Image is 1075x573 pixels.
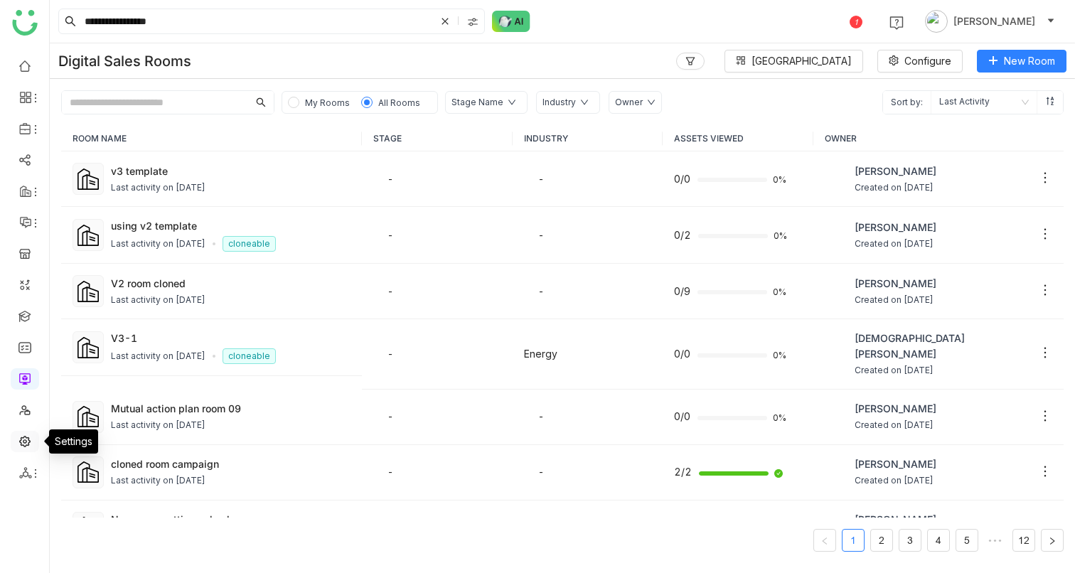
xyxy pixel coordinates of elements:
span: - [387,285,393,297]
div: Last activity on [DATE] [111,350,205,363]
img: 684a9aedde261c4b36a3ced9 [825,405,847,428]
span: 0% [773,176,790,184]
span: 0% [774,232,791,240]
a: 1 [843,530,864,551]
img: ask-buddy-normal.svg [492,11,530,32]
div: Settings [49,429,98,454]
a: 12 [1013,530,1034,551]
span: [PERSON_NAME] [953,14,1035,29]
div: V2 room cloned [111,276,351,291]
span: Sort by: [883,91,931,114]
span: Configure [904,53,951,69]
span: [GEOGRAPHIC_DATA] [752,53,852,69]
div: New room settings check [111,512,351,527]
img: 684a9b22de261c4b36a3d00f [825,461,847,483]
span: Created on [DATE] [855,364,1032,377]
span: Created on [DATE] [855,294,936,307]
span: - [387,410,393,422]
div: Last activity on [DATE] [111,419,205,432]
div: Last activity on [DATE] [111,294,205,307]
th: ASSETS VIEWED [663,126,813,151]
div: Digital Sales Rooms [58,53,191,70]
span: [PERSON_NAME] [855,401,936,417]
a: 5 [956,530,978,551]
button: [GEOGRAPHIC_DATA] [724,50,863,73]
li: 1 [842,529,865,552]
span: All Rooms [378,97,420,108]
span: 2/2 [674,464,692,480]
span: [DEMOGRAPHIC_DATA][PERSON_NAME] [855,331,1032,362]
li: 4 [927,529,950,552]
li: Next Page [1041,529,1064,552]
a: 3 [899,530,921,551]
span: [PERSON_NAME] [855,220,936,235]
span: 0/2 [674,227,691,243]
div: Last activity on [DATE] [111,237,205,251]
span: 0/0 [674,409,690,424]
div: Last activity on [DATE] [111,474,205,488]
span: - [387,229,393,241]
span: - [387,466,393,478]
button: [PERSON_NAME] [922,10,1058,33]
span: - [538,466,544,478]
span: [PERSON_NAME] [855,276,936,291]
th: ROOM NAME [61,126,362,151]
nz-select-item: Last Activity [939,91,1029,114]
img: logo [12,10,38,36]
div: Mutual action plan room 09 [111,401,351,416]
span: ••• [984,529,1007,552]
span: My Rooms [305,97,350,108]
img: 684a9aedde261c4b36a3ced9 [825,516,847,539]
div: V3-1 [111,331,351,346]
li: Next 5 Pages [984,529,1007,552]
span: 0/0 [674,346,690,362]
span: - [538,173,544,185]
img: 684a9aedde261c4b36a3ced9 [825,168,847,191]
span: 0/0 [674,171,690,187]
span: Created on [DATE] [855,419,936,432]
a: 2 [871,530,892,551]
img: avatar [925,10,948,33]
div: Last activity on [DATE] [111,181,205,195]
span: - [538,229,544,241]
div: cloned room campaign [111,456,351,471]
li: 5 [956,529,978,552]
div: Stage Name [451,96,503,109]
img: 684a9aedde261c4b36a3ced9 [825,224,847,247]
span: - [387,348,393,360]
span: Energy [524,348,557,360]
span: 0/9 [674,284,690,299]
th: INDUSTRY [513,126,663,151]
span: [PERSON_NAME] [855,456,936,472]
span: New Room [1004,53,1055,69]
span: Created on [DATE] [855,474,936,488]
span: [PERSON_NAME] [855,512,936,528]
li: 12 [1012,529,1035,552]
span: Created on [DATE] [855,237,936,251]
li: 3 [899,529,921,552]
th: OWNER [813,126,1064,151]
span: 0% [773,414,790,422]
span: 0% [773,351,790,360]
img: 684a9aedde261c4b36a3ced9 [825,280,847,303]
span: - [538,285,544,297]
div: Industry [542,96,576,109]
span: - [538,410,544,422]
button: Configure [877,50,963,73]
div: Owner [615,96,643,109]
img: search-type.svg [467,16,478,28]
img: 684a9b06de261c4b36a3cf65 [825,343,847,365]
img: help.svg [889,16,904,30]
div: 1 [850,16,862,28]
span: Created on [DATE] [855,181,936,195]
nz-tag: cloneable [223,348,276,364]
nz-tag: cloneable [223,236,276,252]
a: 4 [928,530,949,551]
div: using v2 template [111,218,351,233]
li: 2 [870,529,893,552]
button: New Room [977,50,1066,73]
button: Previous Page [813,529,836,552]
th: STAGE [362,126,513,151]
span: [PERSON_NAME] [855,164,936,179]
